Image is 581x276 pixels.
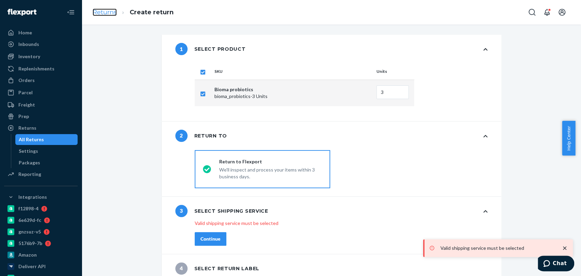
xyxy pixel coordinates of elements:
div: Packages [19,159,40,166]
th: SKU [212,63,374,80]
div: All Returns [19,136,44,143]
iframe: Opens a widget where you can chat to one of our agents [538,256,574,273]
a: Inventory [4,51,78,62]
div: gnzsuz-v5 [18,228,41,235]
a: Parcel [4,87,78,98]
div: Settings [19,148,38,155]
div: 5176b9-7b [18,240,42,247]
div: Return to Flexport [219,158,322,165]
div: Amazon [18,251,37,258]
a: Packages [15,157,78,168]
a: gnzsuz-v5 [4,226,78,237]
div: Continue [200,236,221,242]
svg: close toast [561,245,568,251]
a: Create return [130,9,174,16]
a: Freight [4,99,78,110]
span: 1 [175,43,188,55]
a: All Returns [15,134,78,145]
p: Valid shipping service must be selected [195,220,487,227]
th: Units [374,63,414,80]
span: 3 [175,205,188,217]
div: Reporting [18,171,41,178]
div: Freight [18,101,35,108]
span: 2 [175,130,188,142]
a: Deliverr API [4,261,78,272]
p: Valid shipping service must be selected [440,245,554,251]
a: Inbounds [4,39,78,50]
a: Prep [4,111,78,122]
a: Replenishments [4,63,78,74]
a: Returns [93,9,117,16]
a: 6e639d-fc [4,215,78,226]
div: Home [18,29,32,36]
a: Settings [15,146,78,157]
input: Enter quantity [376,85,409,99]
button: Close Navigation [64,5,78,19]
div: Select return label [175,262,259,275]
a: f12898-4 [4,203,78,214]
ol: breadcrumbs [87,2,179,22]
a: Home [4,27,78,38]
div: Parcel [18,89,33,96]
a: Reporting [4,169,78,180]
button: Open notifications [540,5,554,19]
div: Replenishments [18,65,54,72]
a: Orders [4,75,78,86]
button: Integrations [4,192,78,202]
button: Help Center [562,121,575,156]
div: Deliverr API [18,263,46,270]
div: Select product [175,43,246,55]
a: 5176b9-7b [4,238,78,249]
div: 6e639d-fc [18,217,41,224]
div: We'll inspect and process your items within 3 business days. [219,165,322,180]
div: f12898-4 [18,205,38,212]
span: 4 [175,262,188,275]
div: Orders [18,77,35,84]
div: Inbounds [18,41,39,48]
img: Flexport logo [7,9,36,16]
button: Open account menu [555,5,569,19]
a: Amazon [4,249,78,260]
div: Return to [175,130,227,142]
button: Continue [195,232,226,246]
div: Prep [18,113,29,120]
div: Inventory [18,53,40,60]
div: Select shipping service [175,205,268,217]
a: Returns [4,123,78,133]
div: Integrations [18,194,47,200]
p: Bioma probiotics [214,86,371,93]
p: bioma_probiotics - 3 Units [214,93,371,100]
div: Returns [18,125,36,131]
button: Open Search Box [525,5,539,19]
